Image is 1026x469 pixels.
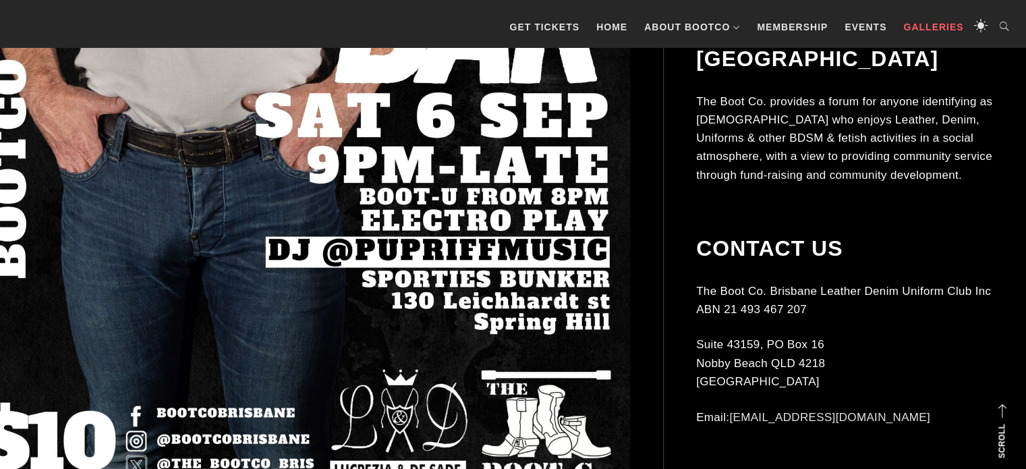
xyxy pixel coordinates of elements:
p: The Boot Co. provides a forum for anyone identifying as [DEMOGRAPHIC_DATA] who enjoys Leather, De... [696,92,1015,184]
a: Membership [750,7,834,47]
a: Galleries [896,7,970,47]
a: About BootCo [637,7,747,47]
p: Email: [696,408,1015,426]
p: The Boot Co. Brisbane Leather Denim Uniform Club Inc ABN 21 493 467 207 [696,282,1015,319]
a: Events [838,7,893,47]
a: Home [590,7,634,47]
a: GET TICKETS [503,7,586,47]
a: [EMAIL_ADDRESS][DOMAIN_NAME] [729,411,930,424]
p: Suite 43159, PO Box 16 Nobby Beach QLD 4218 [GEOGRAPHIC_DATA] [696,335,1015,391]
strong: Scroll [997,424,1006,458]
h2: Contact Us [696,236,1015,261]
